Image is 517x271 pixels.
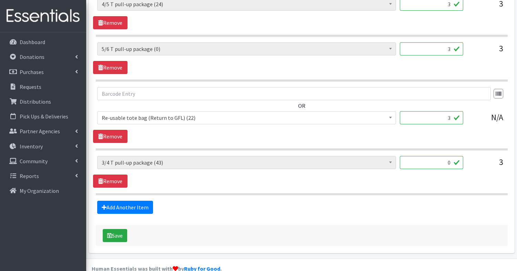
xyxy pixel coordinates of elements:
[102,44,392,54] span: 5/6 T pull-up package (0)
[400,111,463,124] input: Quantity
[93,130,128,143] a: Remove
[93,61,128,74] a: Remove
[102,158,392,167] span: 3/4 T pull-up package (43)
[3,50,83,64] a: Donations
[3,80,83,94] a: Requests
[298,102,305,110] label: OR
[20,83,41,90] p: Requests
[20,143,43,150] p: Inventory
[3,65,83,79] a: Purchases
[103,229,127,242] button: Save
[97,111,396,124] span: Re-usable tote bag (Return to GFL) (22)
[97,201,153,214] a: Add Another Item
[20,187,59,194] p: My Organization
[3,35,83,49] a: Dashboard
[20,173,39,179] p: Reports
[97,42,396,55] span: 5/6 T pull-up package (0)
[3,184,83,198] a: My Organization
[469,111,503,130] div: N/A
[3,4,83,28] img: HumanEssentials
[20,39,45,45] p: Dashboard
[102,113,392,123] span: Re-usable tote bag (Return to GFL) (22)
[3,110,83,123] a: Pick Ups & Deliveries
[20,113,68,120] p: Pick Ups & Deliveries
[20,158,48,165] p: Community
[97,87,491,100] input: Barcode Entry
[3,169,83,183] a: Reports
[3,95,83,108] a: Distributions
[3,154,83,168] a: Community
[20,53,44,60] p: Donations
[400,42,463,55] input: Quantity
[20,128,60,135] p: Partner Agencies
[97,156,396,169] span: 3/4 T pull-up package (43)
[93,175,128,188] a: Remove
[469,42,503,61] div: 3
[20,98,51,105] p: Distributions
[20,69,44,75] p: Purchases
[469,156,503,175] div: 3
[3,124,83,138] a: Partner Agencies
[400,156,463,169] input: Quantity
[93,16,128,29] a: Remove
[3,139,83,153] a: Inventory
